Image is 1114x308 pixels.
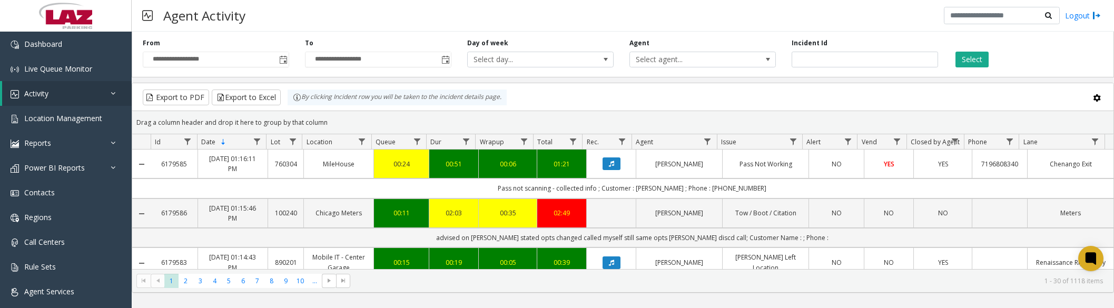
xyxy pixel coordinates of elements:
a: 00:06 [485,159,530,169]
label: Day of week [467,38,508,48]
span: Issue [721,137,736,146]
a: Meters [1034,208,1107,218]
img: 'icon' [11,288,19,296]
span: Rec. [587,137,599,146]
a: 6179585 [157,159,191,169]
span: Page 5 [222,274,236,288]
span: YES [938,160,948,168]
a: Date Filter Menu [250,134,264,148]
span: NO [938,208,948,217]
a: 7196808340 [979,159,1021,169]
kendo-pager-info: 1 - 30 of 1118 items [357,276,1103,285]
img: 'icon' [11,214,19,222]
a: Id Filter Menu [181,134,195,148]
a: Chicago Meters [310,208,367,218]
a: NO [815,159,857,169]
span: Lane [1023,137,1038,146]
a: 00:35 [485,208,530,218]
a: Vend Filter Menu [890,134,904,148]
span: Go to the last page [336,274,350,289]
label: To [305,38,313,48]
span: Agent Services [24,286,74,296]
img: infoIcon.svg [293,93,301,102]
a: Dur Filter Menu [459,134,473,148]
span: Id [155,137,161,146]
span: Page 6 [236,274,250,288]
span: Sortable [219,138,228,146]
span: Alert [806,137,821,146]
a: MileHouse [310,159,367,169]
a: 01:21 [544,159,580,169]
td: Pass not scanning - collected info ; Customer : [PERSON_NAME] ; Phone : [PHONE_NUMBER] [151,178,1113,198]
button: Select [955,52,989,67]
span: Reports [24,138,51,148]
div: 00:05 [485,257,530,267]
a: 02:49 [544,208,580,218]
span: Page 8 [264,274,279,288]
span: Location Management [24,113,102,123]
div: 00:39 [544,257,580,267]
span: Regions [24,212,52,222]
a: YES [920,257,965,267]
span: Total [537,137,553,146]
span: Phone [968,137,987,146]
a: Queue Filter Menu [410,134,424,148]
span: Page 7 [250,274,264,288]
img: 'icon' [11,115,19,123]
img: 'icon' [11,140,19,148]
img: 'icon' [11,263,19,272]
a: NO [815,208,857,218]
button: Export to PDF [143,90,209,105]
span: Go to the last page [339,276,348,285]
span: Page 2 [179,274,193,288]
a: YES [871,159,907,169]
span: Lot [271,137,280,146]
a: 02:03 [436,208,472,218]
a: 00:24 [380,159,422,169]
span: Live Queue Monitor [24,64,92,74]
a: NO [871,208,907,218]
a: Agent Filter Menu [701,134,715,148]
span: Page 11 [308,274,322,288]
img: 'icon' [11,164,19,173]
td: advised on [PERSON_NAME] stated opts changed called myself still same opts [PERSON_NAME] discd ca... [151,228,1113,247]
a: Mobile IT - Center Garage [310,252,367,272]
span: Select agent... [630,52,746,67]
a: [PERSON_NAME] [643,208,716,218]
span: NO [884,258,894,267]
a: Activity [2,81,132,106]
a: YES [920,159,965,169]
span: Page 9 [279,274,293,288]
span: Wrapup [480,137,504,146]
a: 6179586 [157,208,191,218]
span: Page 10 [293,274,308,288]
a: Pass Not Working [729,159,802,169]
span: Agent [636,137,653,146]
img: 'icon' [11,41,19,49]
a: [PERSON_NAME] [643,257,716,267]
a: Chenango Exit [1034,159,1107,169]
img: 'icon' [11,90,19,98]
span: YES [884,160,894,168]
span: Go to the next page [322,274,336,289]
span: Contacts [24,187,55,197]
a: [DATE] 01:14:43 PM [204,252,261,272]
a: Rec. Filter Menu [615,134,629,148]
label: Incident Id [792,38,827,48]
img: pageIcon [142,3,153,28]
div: Data table [132,134,1113,269]
a: 6179583 [157,257,191,267]
span: Go to the next page [325,276,333,285]
a: Alert Filter Menu [841,134,855,148]
a: Location Filter Menu [355,134,369,148]
span: YES [938,258,948,267]
span: Page 3 [193,274,208,288]
span: Dur [430,137,441,146]
span: NO [884,208,894,217]
span: Closed by Agent [911,137,960,146]
span: Toggle popup [277,52,289,67]
a: Lane Filter Menu [1088,134,1102,148]
div: By clicking Incident row you will be taken to the incident details page. [288,90,507,105]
